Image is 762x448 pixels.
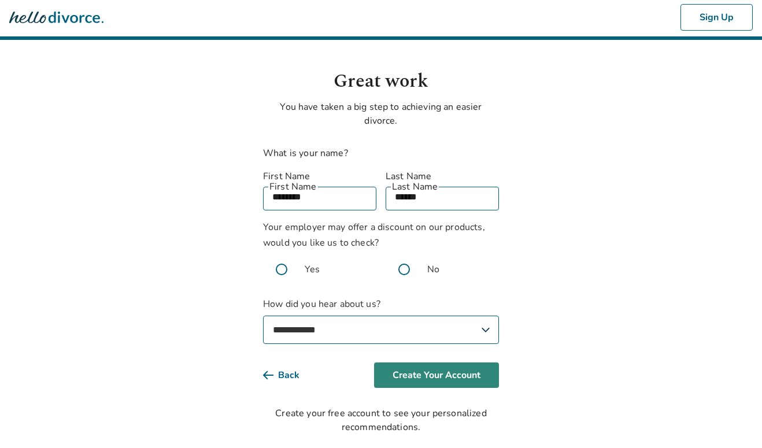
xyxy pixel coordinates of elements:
[263,169,376,183] label: First Name
[263,362,318,388] button: Back
[263,147,348,160] label: What is your name?
[263,221,485,249] span: Your employer may offer a discount on our products, would you like us to check?
[263,406,499,434] div: Create your free account to see your personalized recommendations.
[263,316,499,344] select: How did you hear about us?
[427,262,439,276] span: No
[680,4,753,31] button: Sign Up
[263,100,499,128] p: You have taken a big step to achieving an easier divorce.
[704,393,762,448] iframe: Chat Widget
[386,169,499,183] label: Last Name
[374,362,499,388] button: Create Your Account
[263,68,499,95] h1: Great work
[305,262,320,276] span: Yes
[263,297,499,344] label: How did you hear about us?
